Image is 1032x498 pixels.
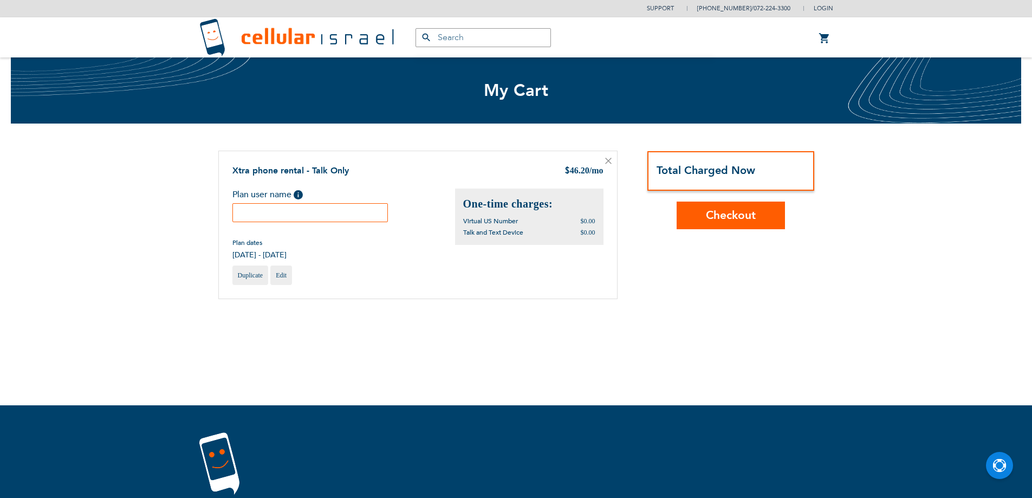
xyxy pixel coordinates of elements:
[564,165,570,178] span: $
[199,18,394,57] img: Cellular Israel
[589,166,603,175] span: /mo
[232,250,287,260] span: [DATE] - [DATE]
[754,4,790,12] a: 072-224-3300
[581,217,595,225] span: $0.00
[270,266,292,285] a: Edit
[581,229,595,236] span: $0.00
[463,228,523,237] span: Talk and Text Device
[232,238,287,247] span: Plan dates
[416,28,551,47] input: Search
[484,79,549,102] span: My Cart
[232,266,269,285] a: Duplicate
[463,197,595,211] h2: One-time charges:
[463,217,518,225] span: Virtual US Number
[647,4,674,12] a: Support
[564,165,603,178] div: 46.20
[232,165,349,177] a: Xtra phone rental - Talk Only
[814,4,833,12] span: Login
[232,189,291,201] span: Plan user name
[706,208,756,223] span: Checkout
[294,190,303,199] span: Help
[276,271,287,279] span: Edit
[657,163,755,178] strong: Total Charged Now
[686,1,790,16] li: /
[238,271,263,279] span: Duplicate
[677,202,785,229] button: Checkout
[697,4,751,12] a: [PHONE_NUMBER]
